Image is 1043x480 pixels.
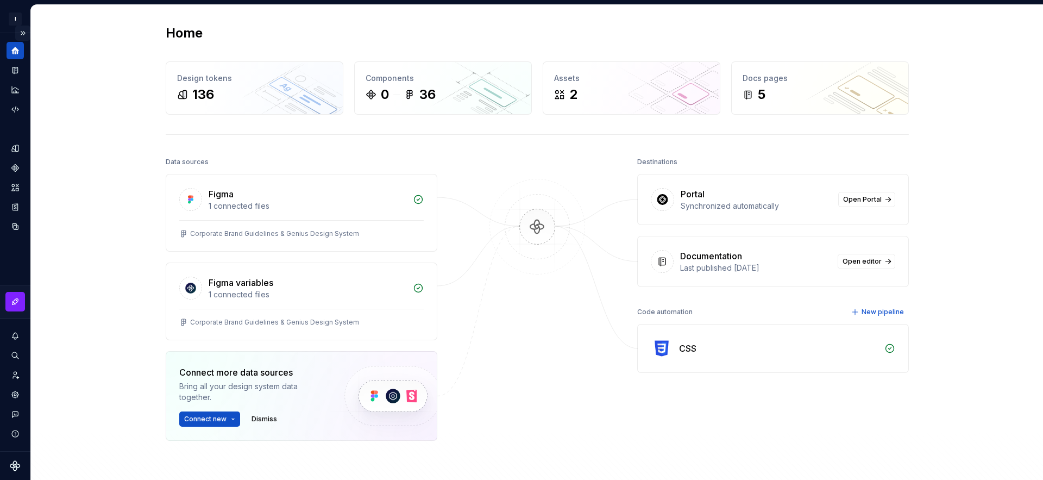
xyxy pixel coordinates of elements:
[209,201,406,211] div: 1 connected files
[7,327,24,345] button: Notifications
[681,188,705,201] div: Portal
[192,86,214,103] div: 136
[681,201,832,211] div: Synchronized automatically
[209,188,234,201] div: Figma
[848,304,909,320] button: New pipeline
[366,73,520,84] div: Components
[838,254,895,269] a: Open editor
[7,366,24,384] a: Invite team
[166,61,343,115] a: Design tokens136
[166,24,203,42] h2: Home
[7,386,24,403] a: Settings
[758,86,765,103] div: 5
[838,192,895,207] a: Open Portal
[7,140,24,157] a: Design tokens
[7,101,24,118] a: Code automation
[179,412,240,427] button: Connect new
[209,289,406,300] div: 1 connected files
[554,73,709,84] div: Assets
[843,257,882,266] span: Open editor
[419,86,436,103] div: 36
[7,159,24,177] a: Components
[7,218,24,235] a: Data sources
[179,366,326,379] div: Connect more data sources
[680,263,831,273] div: Last published [DATE]
[637,304,693,320] div: Code automation
[209,276,273,289] div: Figma variables
[166,154,209,170] div: Data sources
[354,61,532,115] a: Components036
[569,86,577,103] div: 2
[9,13,22,26] div: I
[252,415,277,423] span: Dismiss
[381,86,389,103] div: 0
[543,61,720,115] a: Assets2
[179,381,326,403] div: Bring all your design system data together.
[7,406,24,423] button: Contact support
[7,61,24,79] a: Documentation
[7,42,24,59] a: Home
[247,412,282,427] button: Dismiss
[7,81,24,98] a: Analytics
[7,179,24,196] a: Assets
[2,7,28,30] button: I
[637,154,677,170] div: Destinations
[7,198,24,216] a: Storybook stories
[680,250,742,263] div: Documentation
[10,460,21,471] svg: Supernova Logo
[190,318,359,327] div: Corporate Brand Guidelines & Genius Design System
[15,26,30,41] button: Expand sidebar
[190,229,359,238] div: Corporate Brand Guidelines & Genius Design System
[731,61,909,115] a: Docs pages5
[177,73,332,84] div: Design tokens
[166,263,437,340] a: Figma variables1 connected filesCorporate Brand Guidelines & Genius Design System
[166,174,437,252] a: Figma1 connected filesCorporate Brand Guidelines & Genius Design System
[184,415,227,423] span: Connect new
[7,347,24,364] button: Search ⌘K
[862,308,904,316] span: New pipeline
[743,73,897,84] div: Docs pages
[843,195,882,204] span: Open Portal
[679,342,696,355] div: CSS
